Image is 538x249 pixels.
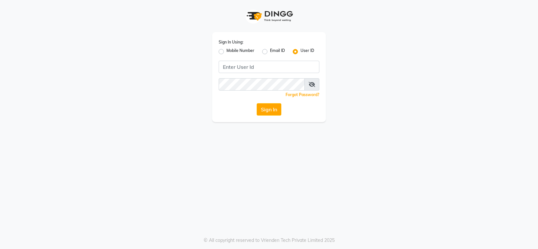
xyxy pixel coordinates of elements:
label: Email ID [270,48,285,56]
label: Mobile Number [226,48,254,56]
label: Sign In Using: [219,39,243,45]
label: User ID [301,48,314,56]
button: Sign In [257,103,281,116]
img: logo1.svg [243,6,295,26]
input: Username [219,78,305,91]
a: Forgot Password? [286,92,319,97]
input: Username [219,61,319,73]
